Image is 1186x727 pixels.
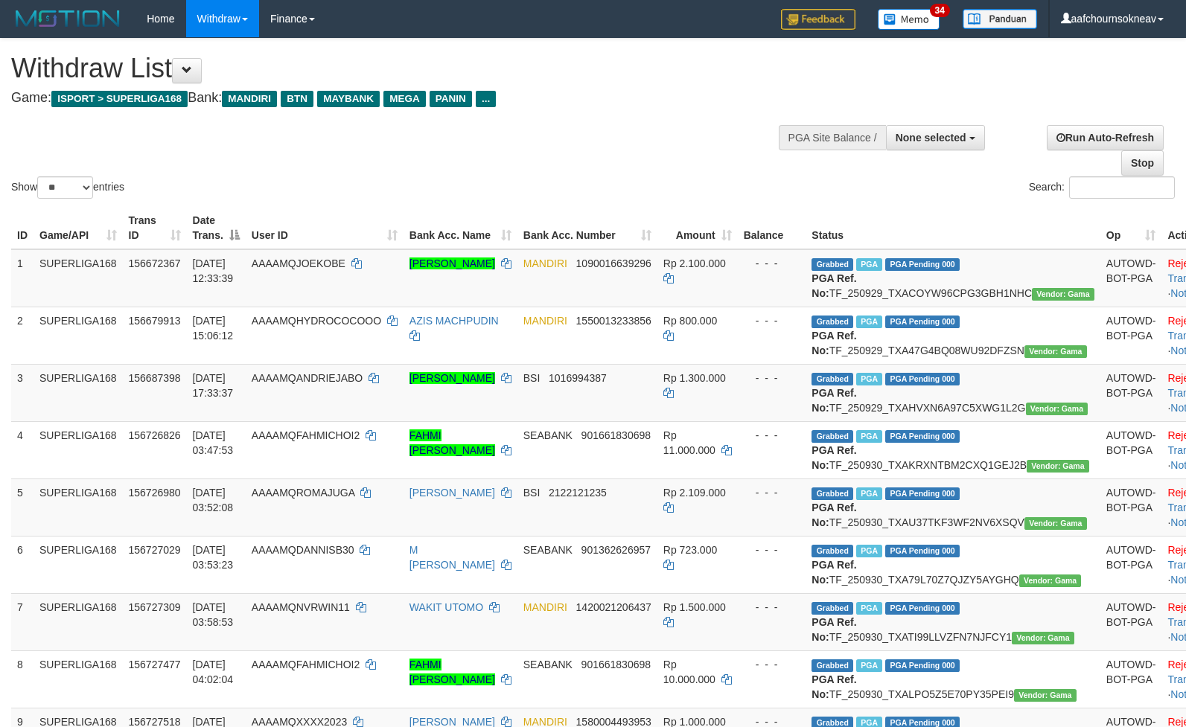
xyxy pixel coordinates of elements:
div: - - - [744,542,800,557]
td: TF_250930_TXATI99LLVZFN7NJFCY1 [806,593,1100,650]
a: FAHMI [PERSON_NAME] [409,659,495,685]
span: Vendor URL: https://trx31.1velocity.biz [1032,288,1094,301]
span: ... [476,91,496,107]
td: SUPERLIGA168 [34,249,123,307]
th: Balance [738,207,806,249]
td: TF_250930_TXALPO5Z5E70PY35PEI9 [806,650,1100,708]
select: Showentries [37,176,93,199]
a: Run Auto-Refresh [1047,125,1164,150]
span: Rp 2.100.000 [663,257,726,269]
span: Marked by aafandaneth [856,545,882,557]
span: Rp 1.300.000 [663,372,726,384]
b: PGA Ref. No: [812,673,856,700]
td: TF_250930_TXA79L70Z7QJZY5AYGHQ [806,536,1100,593]
th: Trans ID: activate to sort column ascending [123,207,187,249]
td: AUTOWD-BOT-PGA [1100,593,1162,650]
td: 8 [11,650,34,708]
span: [DATE] 03:52:08 [193,487,234,513]
span: Grabbed [812,258,853,271]
b: PGA Ref. No: [812,330,856,356]
td: SUPERLIGA168 [34,421,123,478]
span: Marked by aafandaneth [856,659,882,672]
a: Stop [1121,150,1164,176]
span: 34 [930,4,950,17]
span: Marked by aafromsomean [856,602,882,615]
img: MOTION_logo.png [11,7,124,30]
span: Marked by aafsengchandara [856,316,882,328]
span: Grabbed [812,430,853,443]
span: MANDIRI [523,601,567,613]
span: AAAAMQJOEKOBE [252,257,345,269]
b: PGA Ref. No: [812,502,856,528]
th: Game/API: activate to sort column ascending [34,207,123,249]
td: SUPERLIGA168 [34,478,123,536]
td: AUTOWD-BOT-PGA [1100,307,1162,364]
span: Rp 1.500.000 [663,601,726,613]
span: AAAAMQHYDROCOCOOO [252,315,381,327]
span: AAAAMQFAHMICHOI2 [252,659,360,670]
span: AAAAMQNVRWIN11 [252,601,350,613]
td: SUPERLIGA168 [34,536,123,593]
span: Copy 2122121235 to clipboard [549,487,607,499]
span: Grabbed [812,602,853,615]
td: SUPERLIGA168 [34,307,123,364]
span: Grabbed [812,487,853,500]
td: 2 [11,307,34,364]
span: MAYBANK [317,91,380,107]
h4: Game: Bank: [11,91,776,106]
h1: Withdraw List [11,54,776,83]
span: Vendor URL: https://trx31.1velocity.biz [1019,574,1082,587]
a: M [PERSON_NAME] [409,544,495,571]
span: None selected [896,132,966,144]
img: panduan.png [963,9,1037,29]
span: Rp 2.109.000 [663,487,726,499]
span: [DATE] 04:02:04 [193,659,234,685]
td: 4 [11,421,34,478]
span: BTN [281,91,313,107]
span: Vendor URL: https://trx31.1velocity.biz [1024,517,1087,530]
span: 156727477 [129,659,181,670]
span: SEABANK [523,429,573,441]
th: Amount: activate to sort column ascending [657,207,738,249]
span: Marked by aafsengchandara [856,258,882,271]
span: Grabbed [812,316,853,328]
span: PGA Pending [885,602,960,615]
div: - - - [744,657,800,672]
span: PANIN [430,91,472,107]
div: - - - [744,371,800,385]
div: - - - [744,485,800,500]
td: 7 [11,593,34,650]
span: 156727309 [129,601,181,613]
td: SUPERLIGA168 [34,593,123,650]
div: - - - [744,313,800,328]
b: PGA Ref. No: [812,444,856,471]
div: - - - [744,600,800,615]
span: Copy 1420021206437 to clipboard [576,601,651,613]
span: PGA Pending [885,545,960,557]
span: Grabbed [812,373,853,385]
span: AAAAMQFAHMICHOI2 [252,429,360,441]
td: AUTOWD-BOT-PGA [1100,421,1162,478]
b: PGA Ref. No: [812,387,856,414]
span: 156726826 [129,429,181,441]
span: PGA Pending [885,258,960,271]
a: WAKIT UTOMO [409,601,483,613]
th: User ID: activate to sort column ascending [246,207,404,249]
td: AUTOWD-BOT-PGA [1100,478,1162,536]
input: Search: [1069,176,1175,199]
span: AAAAMQANDRIEJABO [252,372,363,384]
span: MANDIRI [523,315,567,327]
span: 156672367 [129,257,181,269]
img: Feedback.jpg [781,9,855,30]
td: TF_250929_TXACOYW96CPG3GBH1NHC [806,249,1100,307]
span: Vendor URL: https://trx31.1velocity.biz [1012,632,1074,644]
b: PGA Ref. No: [812,616,856,643]
td: 6 [11,536,34,593]
span: PGA Pending [885,430,960,443]
b: PGA Ref. No: [812,272,856,299]
div: PGA Site Balance / [779,125,886,150]
span: PGA Pending [885,373,960,385]
span: Marked by aafandaneth [856,430,882,443]
span: [DATE] 03:53:23 [193,544,234,571]
span: Copy 1090016639296 to clipboard [576,257,651,269]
